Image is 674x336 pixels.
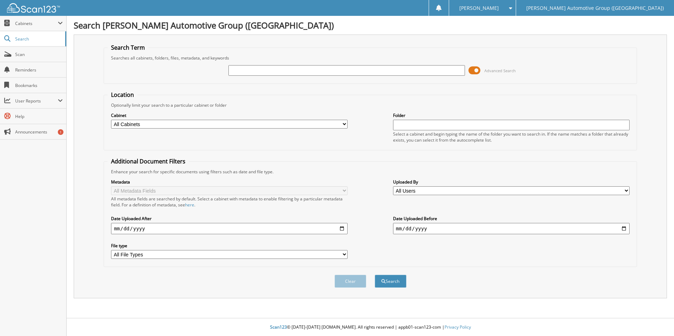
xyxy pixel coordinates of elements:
[15,82,63,88] span: Bookmarks
[445,324,471,330] a: Privacy Policy
[15,98,58,104] span: User Reports
[270,324,287,330] span: Scan123
[108,55,633,61] div: Searches all cabinets, folders, files, metadata, and keywords
[15,67,63,73] span: Reminders
[67,319,674,336] div: © [DATE]-[DATE] [DOMAIN_NAME]. All rights reserved | appb01-scan123-com |
[58,129,63,135] div: 1
[15,129,63,135] span: Announcements
[393,216,630,222] label: Date Uploaded Before
[74,19,667,31] h1: Search [PERSON_NAME] Automotive Group ([GEOGRAPHIC_DATA])
[111,223,348,234] input: start
[393,131,630,143] div: Select a cabinet and begin typing the name of the folder you want to search in. If the name match...
[393,112,630,118] label: Folder
[393,223,630,234] input: end
[108,102,633,108] div: Optionally limit your search to a particular cabinet or folder
[7,3,60,13] img: scan123-logo-white.svg
[111,196,348,208] div: All metadata fields are searched by default. Select a cabinet with metadata to enable filtering b...
[111,112,348,118] label: Cabinet
[459,6,499,10] span: [PERSON_NAME]
[111,216,348,222] label: Date Uploaded After
[108,44,148,51] legend: Search Term
[108,157,189,165] legend: Additional Document Filters
[15,20,58,26] span: Cabinets
[335,275,366,288] button: Clear
[484,68,516,73] span: Advanced Search
[185,202,194,208] a: here
[15,51,63,57] span: Scan
[111,179,348,185] label: Metadata
[15,36,62,42] span: Search
[108,91,137,99] legend: Location
[15,113,63,119] span: Help
[393,179,630,185] label: Uploaded By
[375,275,406,288] button: Search
[111,243,348,249] label: File type
[108,169,633,175] div: Enhance your search for specific documents using filters such as date and file type.
[526,6,664,10] span: [PERSON_NAME] Automotive Group ([GEOGRAPHIC_DATA])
